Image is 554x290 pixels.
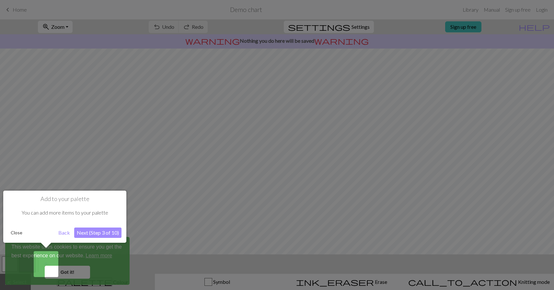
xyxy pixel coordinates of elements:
[56,228,73,238] button: Back
[74,228,121,238] button: Next (Step 3 of 10)
[8,203,121,223] div: You can add more items to your palette
[3,191,126,243] div: Add to your palette
[8,228,25,238] button: Close
[8,195,121,203] h1: Add to your palette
